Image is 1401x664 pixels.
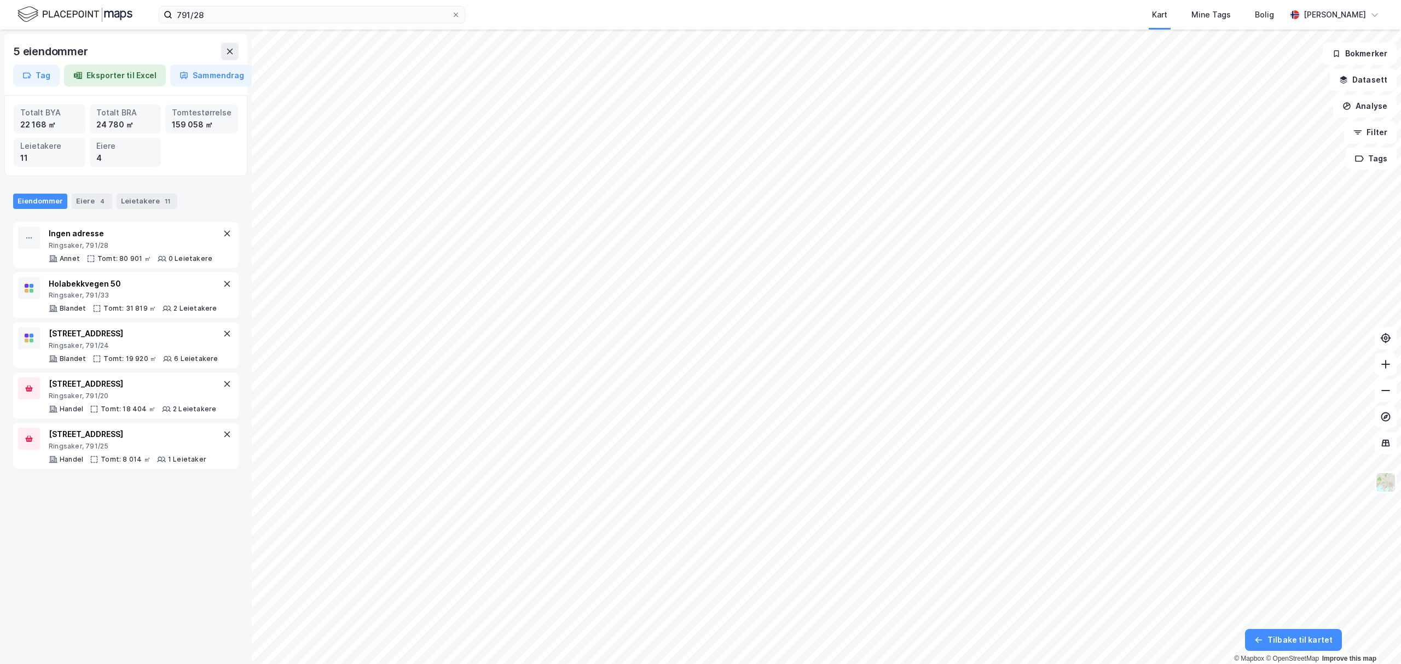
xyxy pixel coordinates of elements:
[1322,655,1376,662] a: Improve this map
[20,152,79,164] div: 11
[96,107,155,119] div: Totalt BRA
[60,254,80,263] div: Annet
[60,354,86,363] div: Blandet
[72,194,112,209] div: Eiere
[101,455,150,464] div: Tomt: 8 014 ㎡
[1152,8,1167,21] div: Kart
[49,277,217,290] div: Holabekkvegen 50
[172,119,231,131] div: 159 058 ㎡
[1375,472,1396,493] img: Z
[173,405,216,413] div: 2 Leietakere
[13,194,67,209] div: Eiendommer
[1330,69,1397,91] button: Datasett
[117,194,177,209] div: Leietakere
[49,377,216,391] div: [STREET_ADDRESS]
[49,392,216,400] div: Ringsaker, 791/20
[1346,611,1401,664] div: Kontrollprogram for chat
[101,405,155,413] div: Tomt: 18 404 ㎡
[173,304,217,313] div: 2 Leietakere
[60,405,83,413] div: Handel
[20,119,79,131] div: 22 168 ㎡
[172,7,451,23] input: Søk på adresse, matrikkel, gårdeiere, leietakere eller personer
[1333,95,1397,117] button: Analyse
[49,428,206,441] div: [STREET_ADDRESS]
[174,354,218,363] div: 6 Leietakere
[60,304,86,313] div: Blandet
[49,291,217,300] div: Ringsaker, 791/33
[49,327,218,340] div: [STREET_ADDRESS]
[97,254,151,263] div: Tomt: 80 901 ㎡
[1234,655,1264,662] a: Mapbox
[1245,629,1342,651] button: Tilbake til kartet
[1255,8,1274,21] div: Bolig
[13,65,60,86] button: Tag
[169,254,212,263] div: 0 Leietakere
[49,442,206,451] div: Ringsaker, 791/25
[1191,8,1231,21] div: Mine Tags
[96,119,155,131] div: 24 780 ㎡
[103,354,157,363] div: Tomt: 19 920 ㎡
[96,152,155,164] div: 4
[49,241,212,250] div: Ringsaker, 791/28
[1346,611,1401,664] iframe: Chat Widget
[170,65,253,86] button: Sammendrag
[1346,148,1397,170] button: Tags
[49,227,212,240] div: Ingen adresse
[13,43,90,60] div: 5 eiendommer
[1304,8,1366,21] div: [PERSON_NAME]
[103,304,156,313] div: Tomt: 31 819 ㎡
[96,140,155,152] div: Eiere
[162,196,173,207] div: 11
[20,140,79,152] div: Leietakere
[60,455,83,464] div: Handel
[1323,43,1397,65] button: Bokmerker
[168,455,206,464] div: 1 Leietaker
[20,107,79,119] div: Totalt BYA
[49,341,218,350] div: Ringsaker, 791/24
[97,196,108,207] div: 4
[172,107,231,119] div: Tomtestørrelse
[64,65,166,86] button: Eksporter til Excel
[18,5,132,24] img: logo.f888ab2527a4732fd821a326f86c7f29.svg
[1266,655,1319,662] a: OpenStreetMap
[1344,121,1397,143] button: Filter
